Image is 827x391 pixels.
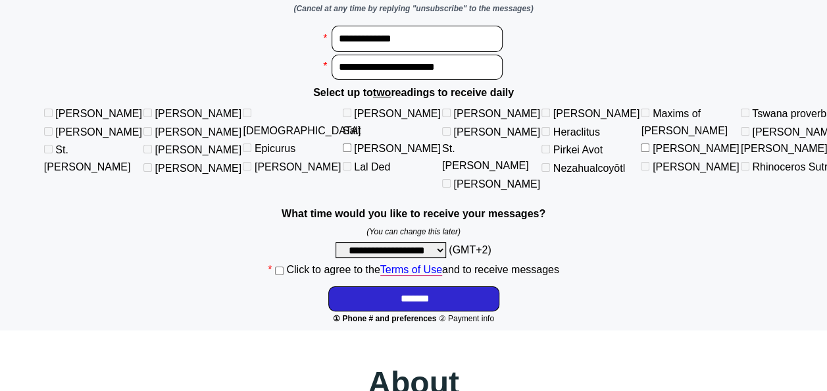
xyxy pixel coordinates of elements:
label: [PERSON_NAME] [653,161,739,172]
label: Maxims of [PERSON_NAME] [641,108,728,136]
label: [PERSON_NAME] [553,108,640,119]
label: St. [PERSON_NAME] [44,144,131,172]
label: Epicurus [255,143,295,154]
label: [PERSON_NAME] [155,126,242,138]
label: [PERSON_NAME] [55,108,142,119]
label: [PERSON_NAME] Salt [343,108,441,136]
strong: Select up to readings to receive daily [313,87,514,98]
a: Terms of Use [380,264,442,276]
label: [PERSON_NAME] St. [PERSON_NAME] [442,126,540,171]
label: [PERSON_NAME] [453,178,540,190]
span: ① Phone # and preferences [333,314,436,323]
em: (You can change this later) [366,227,461,236]
i: (Cancel at any time by replying "unsubscribe" to the messages) [293,4,533,13]
span: (GMT+2) [449,244,491,255]
label: [PERSON_NAME] [255,161,341,172]
label: [PERSON_NAME] [155,144,242,155]
u: two [373,87,391,98]
label: Heraclitus [553,126,600,138]
label: Nezahualcoyōtl [553,163,625,174]
label: [PERSON_NAME] [354,143,441,154]
label: [DEMOGRAPHIC_DATA] [243,125,361,136]
label: Pirkei Avot [553,144,603,155]
label: [PERSON_NAME] [453,108,540,119]
label: Lal Ded [354,161,390,172]
label: [PERSON_NAME] [155,108,242,119]
label: [PERSON_NAME] [155,163,242,174]
label: Click to agree to the and to receive messages [286,264,559,276]
label: [PERSON_NAME] [55,126,142,138]
label: [PERSON_NAME] [653,143,739,154]
strong: What time would you like to receive your messages? [282,208,545,219]
span: ② Payment info [439,314,494,323]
